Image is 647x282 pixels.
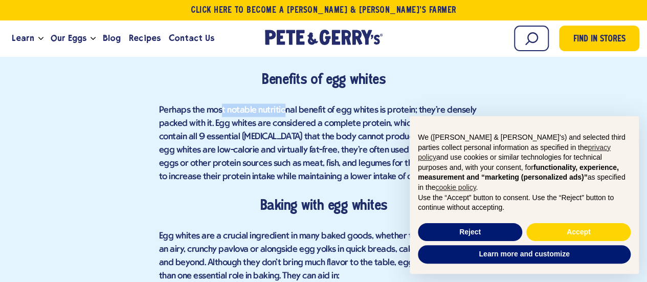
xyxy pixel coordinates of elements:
[125,25,164,52] a: Recipes
[514,26,549,51] input: Search
[99,25,125,52] a: Blog
[12,32,34,45] span: Learn
[573,33,626,47] span: Find in Stores
[559,26,639,51] a: Find in Stores
[38,37,43,40] button: Open the dropdown menu for Learn
[8,25,38,52] a: Learn
[435,183,476,191] a: cookie policy
[51,32,86,45] span: Our Eggs
[91,37,96,40] button: Open the dropdown menu for Our Eggs
[165,25,218,52] a: Contact Us
[169,32,214,45] span: Contact Us
[418,245,631,264] button: Learn more and customize
[418,133,631,193] p: We ([PERSON_NAME] & [PERSON_NAME]'s) and selected third parties collect personal information as s...
[159,231,486,281] span: Egg whites are a crucial ingredient in many baked goods, whether they're used alone in an airy, c...
[418,193,631,213] p: Use the “Accept” button to consent. Use the “Reject” button to continue without accepting.
[103,32,121,45] span: Blog
[159,105,487,182] span: Perhaps the most notable nutritional benefit of egg whites is protein; they're densely packed wit...
[260,200,387,213] strong: Baking with egg whites
[418,223,522,242] button: Reject
[262,74,385,87] strong: Benefits of egg whites
[526,223,631,242] button: Accept
[47,25,91,52] a: Our Eggs
[129,32,160,45] span: Recipes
